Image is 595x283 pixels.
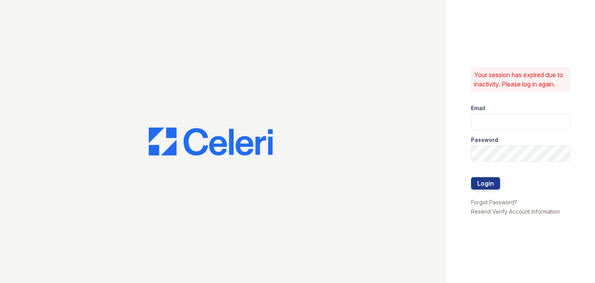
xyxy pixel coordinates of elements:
[149,128,273,155] img: CE_Logo_Blue-a8612792a0a2168367f1c8372b55b34899dd931a85d93a1a3d3e32e68fde9ad4.png
[474,70,567,89] p: Your session has expired due to inactivity. Please log in again.
[471,208,560,215] a: Resend Verify Account Information
[471,104,485,112] label: Email
[471,199,517,205] a: Forgot Password?
[471,136,498,144] label: Password
[471,177,500,190] button: Login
